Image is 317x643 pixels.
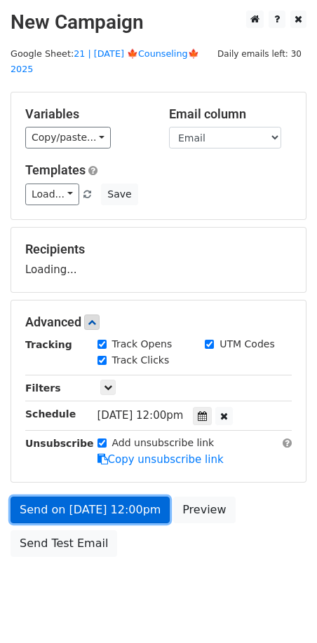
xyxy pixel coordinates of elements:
strong: Schedule [25,408,76,420]
label: UTM Codes [220,337,274,352]
label: Track Clicks [112,353,170,368]
iframe: Chat Widget [247,576,317,643]
label: Track Opens [112,337,173,352]
span: Daily emails left: 30 [213,46,306,62]
a: 21 | [DATE] 🍁Counseling🍁 2025 [11,48,199,75]
a: Load... [25,184,79,205]
h2: New Campaign [11,11,306,34]
a: Send on [DATE] 12:00pm [11,497,170,523]
label: Add unsubscribe link [112,436,215,450]
a: Send Test Email [11,530,117,557]
div: Loading... [25,242,292,278]
a: Daily emails left: 30 [213,48,306,59]
h5: Variables [25,106,148,122]
button: Save [101,184,137,205]
a: Copy/paste... [25,127,111,148]
a: Copy unsubscribe link [97,453,224,466]
span: [DATE] 12:00pm [97,409,184,422]
strong: Tracking [25,339,72,350]
h5: Recipients [25,242,292,257]
a: Preview [173,497,235,523]
small: Google Sheet: [11,48,199,75]
a: Templates [25,163,86,177]
h5: Advanced [25,314,292,330]
h5: Email column [169,106,292,122]
strong: Filters [25,382,61,394]
strong: Unsubscribe [25,438,94,449]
